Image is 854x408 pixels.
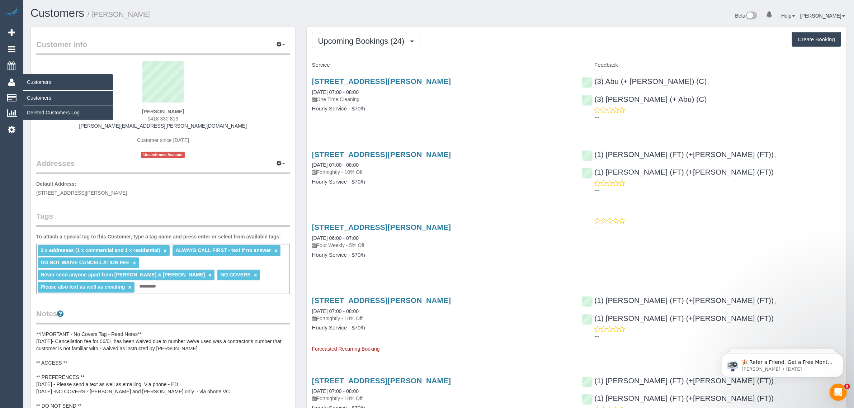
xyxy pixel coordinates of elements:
a: [STREET_ADDRESS][PERSON_NAME] [312,77,451,85]
label: Default Address: [36,180,76,188]
a: (3) [PERSON_NAME] (+ Abu) (C) [582,95,707,103]
span: 🎉 Refer a Friend, Get a Free Month! 🎉 Love Automaid? Share the love! When you refer a friend who ... [31,21,123,98]
strong: [PERSON_NAME] [142,109,184,114]
a: (1) [PERSON_NAME] (FT) (+[PERSON_NAME] (FT)) [582,150,774,158]
p: Fortnightly - 10% Off [312,395,571,402]
h4: Hourly Service - $70/h [312,179,571,185]
small: / [PERSON_NAME] [88,10,151,18]
a: × [163,248,166,254]
a: Beta [735,13,758,19]
p: Message from Ellie, sent 1d ago [31,28,124,34]
a: [DATE] 07:00 - 08:00 [312,308,359,314]
span: , [775,152,777,158]
a: Customers [30,7,84,19]
span: [STREET_ADDRESS][PERSON_NAME] [36,190,127,196]
a: [PERSON_NAME][EMAIL_ADDRESS][PERSON_NAME][DOMAIN_NAME] [79,123,247,129]
ul: Customers [23,90,113,120]
span: , [708,79,710,85]
h4: Service [312,62,571,68]
iframe: Intercom notifications message [711,338,854,389]
img: New interface [745,11,757,21]
span: , [775,298,777,304]
h4: Feedback [582,62,841,68]
a: (1) [PERSON_NAME] (FT) (+[PERSON_NAME] (FT)) [582,168,774,176]
legend: Notes [36,308,290,324]
a: [STREET_ADDRESS][PERSON_NAME] [312,223,451,231]
span: NO COVERS [221,272,251,277]
a: × [133,260,136,266]
p: --- [594,114,841,121]
iframe: Intercom live chat [830,384,847,401]
p: Four Weekly - 5% Off [312,242,571,249]
a: × [208,272,211,278]
a: (1) [PERSON_NAME] (FT) (+[PERSON_NAME] (FT)) [582,394,774,402]
p: One Time Cleaning [312,96,571,103]
p: --- [594,333,841,340]
span: Unconfirmed Account [141,152,185,158]
a: Help [781,13,795,19]
a: × [274,248,277,254]
a: (3) Abu (+ [PERSON_NAME]) (C) [582,77,707,85]
p: --- [594,224,841,231]
h4: Hourly Service - $70/h [312,252,571,258]
span: 0418 330 813 [148,116,179,122]
h4: Hourly Service - $70/h [312,106,571,112]
p: Fortnightly - 10% Off [312,315,571,322]
legend: Customer Info [36,39,290,55]
a: (1) [PERSON_NAME] (FT) (+[PERSON_NAME] (FT)) [582,314,774,322]
a: [STREET_ADDRESS][PERSON_NAME] [312,150,451,158]
label: To attach a special tag to this Customer, type a tag name and press enter or select from availabl... [36,233,281,240]
a: [STREET_ADDRESS][PERSON_NAME] [312,296,451,304]
span: Customer since [DATE] [137,137,189,143]
a: [PERSON_NAME] [800,13,845,19]
a: (1) [PERSON_NAME] (FT) (+[PERSON_NAME] (FT)) [582,296,774,304]
span: Please also text as well as emailing [41,284,125,290]
a: Deleted Customers Log [23,105,113,120]
a: [DATE] 07:00 - 08:00 [312,388,359,394]
a: [STREET_ADDRESS][PERSON_NAME] [312,376,451,385]
span: 2 x addresses (1 x commercial and 1 x residential) [41,247,160,253]
a: [DATE] 07:00 - 08:00 [312,162,359,168]
a: Customers [23,91,113,105]
span: Upcoming Bookings (24) [318,37,408,46]
span: 9 [844,384,850,389]
a: × [128,284,131,290]
a: [DATE] 06:00 - 07:00 [312,235,359,241]
legend: Tags [36,211,290,227]
p: --- [594,187,841,194]
span: ALWAYS CALL FIRST - text if no answer [175,247,271,253]
span: Never send anyone apart from [PERSON_NAME] & [PERSON_NAME] [41,272,205,277]
h4: Hourly Service - $70/h [312,325,571,331]
p: Fortnightly - 10% Off [312,169,571,176]
button: Create Booking [792,32,841,47]
img: Automaid Logo [4,7,19,17]
span: Customers [23,74,113,90]
span: Forecasted Recurring Booking [312,346,380,352]
span: DO NOT WAIVE CANCELLATION FEE [41,260,129,265]
a: (1) [PERSON_NAME] (FT) (+[PERSON_NAME] (FT)) [582,376,774,385]
a: × [254,272,257,278]
button: Upcoming Bookings (24) [312,32,420,50]
a: [DATE] 07:00 - 08:00 [312,89,359,95]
